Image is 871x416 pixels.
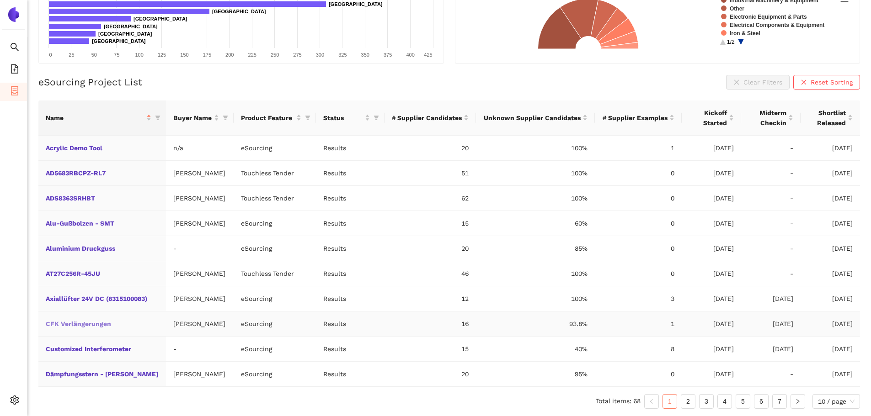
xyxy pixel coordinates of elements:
[741,236,801,261] td: -
[595,236,682,261] td: 0
[773,395,786,408] a: 7
[223,115,228,121] span: filter
[166,337,234,362] td: -
[682,186,741,211] td: [DATE]
[791,394,805,409] li: Next Page
[741,186,801,211] td: -
[791,394,805,409] button: right
[741,161,801,186] td: -
[682,362,741,387] td: [DATE]
[69,52,74,58] text: 25
[234,136,316,161] td: eSourcing
[682,136,741,161] td: [DATE]
[234,100,316,136] th: this column's title is Product Feature,this column is sortable
[717,394,732,409] li: 4
[741,136,801,161] td: -
[730,22,824,28] text: Electrical Components & Equipment
[801,161,860,186] td: [DATE]
[795,399,801,404] span: right
[241,113,294,123] span: Product Feature
[166,286,234,311] td: [PERSON_NAME]
[730,14,807,20] text: Electronic Equipment & Parts
[741,311,801,337] td: [DATE]
[385,211,476,236] td: 15
[793,75,860,90] button: closeReset Sorting
[476,362,595,387] td: 95%
[385,161,476,186] td: 51
[476,311,595,337] td: 93.8%
[663,394,677,409] li: 1
[49,52,52,58] text: 0
[166,186,234,211] td: [PERSON_NAME]
[158,52,166,58] text: 125
[682,161,741,186] td: [DATE]
[595,286,682,311] td: 3
[316,211,385,236] td: Results
[595,100,682,136] th: this column's title is # Supplier Examples,this column is sortable
[10,83,19,101] span: container
[682,311,741,337] td: [DATE]
[730,30,760,37] text: Iron & Steel
[595,161,682,186] td: 0
[385,362,476,387] td: 20
[476,337,595,362] td: 40%
[424,52,432,58] text: 425
[801,236,860,261] td: [DATE]
[483,113,581,123] span: Unknown Supplier Candidates
[681,394,695,409] li: 2
[476,261,595,286] td: 100%
[180,52,188,58] text: 150
[689,108,727,128] span: Kickoff Started
[649,399,654,404] span: left
[135,52,143,58] text: 100
[385,286,476,311] td: 12
[38,75,142,89] h2: eSourcing Project List
[699,394,714,409] li: 3
[476,161,595,186] td: 100%
[476,136,595,161] td: 100%
[595,362,682,387] td: 0
[741,362,801,387] td: -
[166,161,234,186] td: [PERSON_NAME]
[372,111,381,125] span: filter
[801,261,860,286] td: [DATE]
[91,52,97,58] text: 50
[323,113,363,123] span: Status
[476,100,595,136] th: this column's title is Unknown Supplier Candidates,this column is sortable
[234,362,316,387] td: eSourcing
[736,394,750,409] li: 5
[595,261,682,286] td: 0
[234,337,316,362] td: eSourcing
[203,52,211,58] text: 175
[801,362,860,387] td: [DATE]
[385,311,476,337] td: 16
[811,77,853,87] span: Reset Sorting
[166,136,234,161] td: n/a
[166,100,234,136] th: this column's title is Buyer Name,this column is sortable
[406,52,414,58] text: 400
[595,136,682,161] td: 1
[741,337,801,362] td: [DATE]
[166,236,234,261] td: -
[316,161,385,186] td: Results
[221,111,230,125] span: filter
[801,186,860,211] td: [DATE]
[808,108,846,128] span: Shortlist Released
[682,286,741,311] td: [DATE]
[114,52,119,58] text: 75
[385,261,476,286] td: 46
[801,100,860,136] th: this column's title is Shortlist Released,this column is sortable
[595,311,682,337] td: 1
[10,61,19,79] span: file-add
[316,311,385,337] td: Results
[92,38,146,44] text: [GEOGRAPHIC_DATA]
[234,236,316,261] td: eSourcing
[234,186,316,211] td: Touchless Tender
[385,337,476,362] td: 15
[385,236,476,261] td: 20
[741,261,801,286] td: -
[772,394,787,409] li: 7
[748,108,786,128] span: Midterm Checkin
[303,111,312,125] span: filter
[718,395,732,408] a: 4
